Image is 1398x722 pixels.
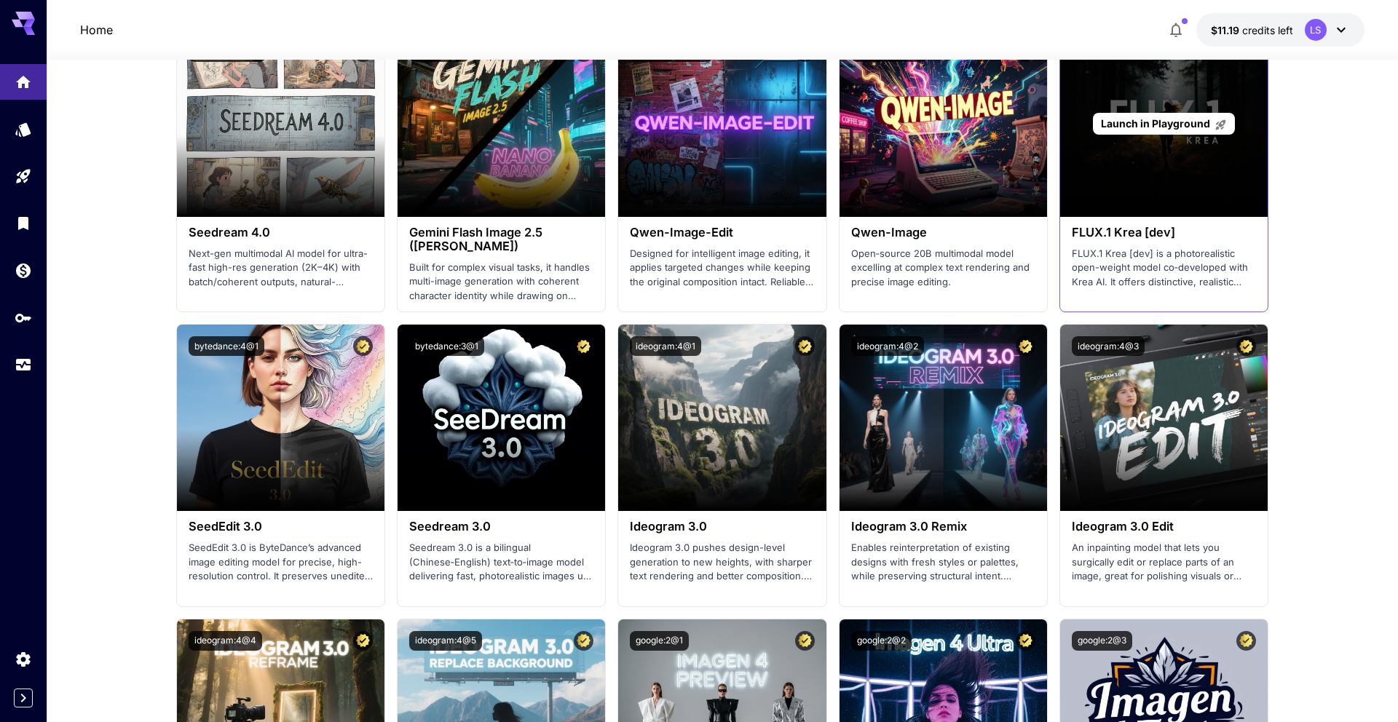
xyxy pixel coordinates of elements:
[1093,113,1235,135] a: Launch in Playground
[1072,247,1256,290] p: FLUX.1 Krea [dev] is a photorealistic open-weight model co‑developed with Krea AI. It offers dist...
[15,356,32,374] div: Usage
[851,336,924,356] button: ideogram:4@2
[1236,631,1256,651] button: Certified Model – Vetted for best performance and includes a commercial license.
[1060,325,1268,511] img: alt
[15,210,32,228] div: Library
[398,325,605,511] img: alt
[15,120,32,138] div: Models
[189,520,373,533] h3: SeedEdit 3.0
[398,31,605,217] img: alt
[1072,226,1256,239] h3: FLUX.1 Krea [dev]
[1236,336,1256,356] button: Certified Model – Vetted for best performance and includes a commercial license.
[618,31,826,217] img: alt
[630,336,701,356] button: ideogram:4@1
[1016,631,1035,651] button: Certified Model – Vetted for best performance and includes a commercial license.
[840,325,1047,511] img: alt
[1211,23,1293,38] div: $11.1903
[1072,631,1132,651] button: google:2@3
[189,631,262,651] button: ideogram:4@4
[80,21,113,39] nav: breadcrumb
[189,336,264,356] button: bytedance:4@1
[795,336,815,356] button: Certified Model – Vetted for best performance and includes a commercial license.
[409,631,482,651] button: ideogram:4@5
[1196,13,1365,47] button: $11.1903LS
[1072,541,1256,584] p: An inpainting model that lets you surgically edit or replace parts of an image, great for polishi...
[15,68,32,87] div: Home
[14,689,33,707] button: Expand sidebar
[177,31,384,217] img: alt
[618,325,826,511] img: alt
[851,247,1035,290] p: Open‑source 20B multimodal model excelling at complex text rendering and precise image editing.
[189,247,373,290] p: Next-gen multimodal AI model for ultra-fast high-res generation (2K–4K) with batch/coherent outpu...
[1016,336,1035,356] button: Certified Model – Vetted for best performance and includes a commercial license.
[574,631,593,651] button: Certified Model – Vetted for best performance and includes a commercial license.
[840,31,1047,217] img: alt
[851,226,1035,239] h3: Qwen-Image
[15,309,32,327] div: API Keys
[409,520,593,533] h3: Seedream 3.0
[795,631,815,651] button: Certified Model – Vetted for best performance and includes a commercial license.
[177,325,384,511] img: alt
[15,650,32,668] div: Settings
[851,520,1035,533] h3: Ideogram 3.0 Remix
[1072,336,1145,356] button: ideogram:4@3
[1101,117,1210,130] span: Launch in Playground
[80,21,113,39] a: Home
[15,261,32,279] div: Wallet
[630,541,814,584] p: Ideogram 3.0 pushes design-level generation to new heights, with sharper text rendering and bette...
[1072,520,1256,533] h3: Ideogram 3.0 Edit
[189,226,373,239] h3: Seedream 4.0
[353,336,373,356] button: Certified Model – Vetted for best performance and includes a commercial license.
[630,520,814,533] h3: Ideogram 3.0
[630,247,814,290] p: Designed for intelligent image editing, it applies targeted changes while keeping the original co...
[409,336,484,356] button: bytedance:3@1
[409,226,593,253] h3: Gemini Flash Image 2.5 ([PERSON_NAME])
[851,541,1035,584] p: Enables reinterpretation of existing designs with fresh styles or palettes, while preserving stru...
[409,261,593,304] p: Built for complex visual tasks, it handles multi-image generation with coherent character identit...
[630,226,814,239] h3: Qwen-Image-Edit
[1305,19,1327,41] div: LS
[353,631,373,651] button: Certified Model – Vetted for best performance and includes a commercial license.
[1211,24,1242,36] span: $11.19
[15,167,32,186] div: Playground
[851,631,912,651] button: google:2@2
[630,631,689,651] button: google:2@1
[189,541,373,584] p: SeedEdit 3.0 is ByteDance’s advanced image editing model for precise, high-resolution control. It...
[1242,24,1293,36] span: credits left
[574,336,593,356] button: Certified Model – Vetted for best performance and includes a commercial license.
[409,541,593,584] p: Seedream 3.0 is a bilingual (Chinese‑English) text‑to‑image model delivering fast, photorealistic...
